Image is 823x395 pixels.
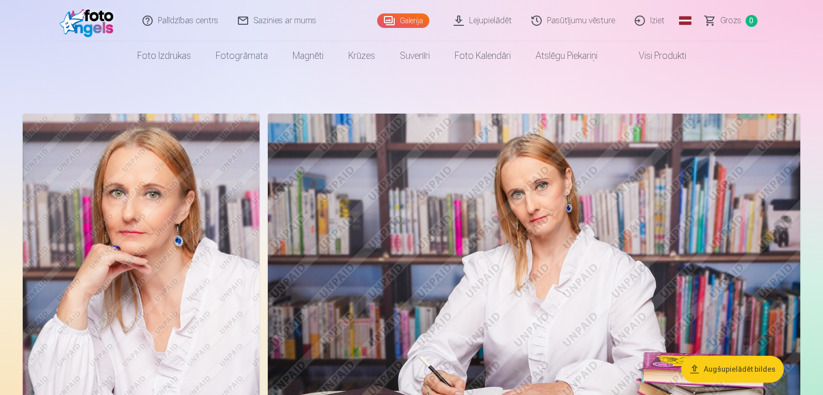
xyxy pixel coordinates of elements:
a: Galerija [377,13,429,28]
a: Atslēgu piekariņi [523,41,610,70]
a: Suvenīri [388,41,442,70]
span: Grozs [720,14,741,27]
a: Magnēti [280,41,336,70]
a: Fotogrāmata [203,41,280,70]
a: Foto kalendāri [442,41,523,70]
span: 0 [746,15,757,27]
a: Foto izdrukas [125,41,203,70]
img: /fa1 [60,4,119,37]
a: Visi produkti [610,41,699,70]
a: Krūzes [336,41,388,70]
button: Augšupielādēt bildes [681,356,784,383]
